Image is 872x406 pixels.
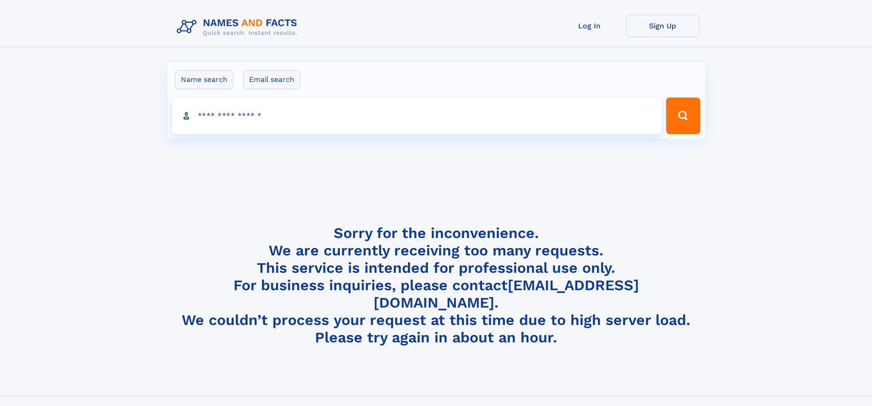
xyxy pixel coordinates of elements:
[243,70,300,89] label: Email search
[173,224,699,346] h4: Sorry for the inconvenience. We are currently receiving too many requests. This service is intend...
[175,70,233,89] label: Name search
[374,276,639,311] a: [EMAIL_ADDRESS][DOMAIN_NAME]
[172,97,662,134] input: search input
[666,97,700,134] button: Search Button
[173,15,305,39] img: Logo Names and Facts
[626,15,699,37] a: Sign Up
[553,15,626,37] a: Log In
